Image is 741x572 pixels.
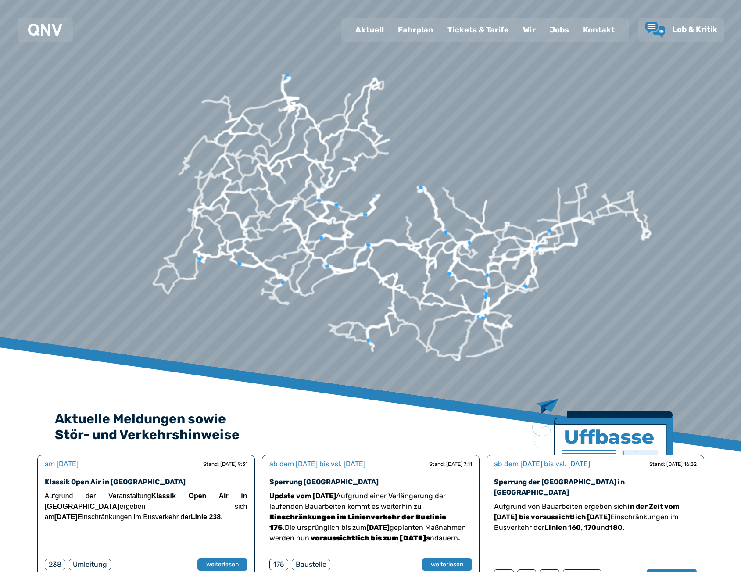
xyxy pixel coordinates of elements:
[609,523,623,532] strong: 180
[28,24,62,36] img: QNV Logo
[391,18,440,41] a: Fahrplan
[191,513,223,521] strong: Linie 238.
[348,18,391,41] a: Aktuell
[429,461,472,468] div: Stand: [DATE] 7:11
[269,513,446,532] strong: .
[672,25,717,34] span: Lob & Kritik
[45,492,247,521] span: Aufgrund der Veranstaltung ergeben sich am Einschränkungen im Busverkehr der
[494,478,625,497] a: Sperrung der [GEOGRAPHIC_DATA] in [GEOGRAPHIC_DATA]
[45,478,186,486] a: Klassik Open Air in [GEOGRAPHIC_DATA]
[269,478,379,486] a: Sperrung [GEOGRAPHIC_DATA]
[309,534,430,542] strong: a
[366,523,390,532] strong: [DATE]
[269,459,365,469] div: ab dem [DATE] bis vsl. [DATE]
[422,558,472,571] button: weiterlesen
[45,492,247,510] strong: Klassik Open Air in [GEOGRAPHIC_DATA]
[28,21,62,39] a: QNV Logo
[458,534,465,542] strong: .
[269,513,446,532] strong: Einschränkungen im Linienverkehr der Buslinie 175
[54,513,78,521] strong: [DATE]
[69,559,111,570] div: Umleitung
[494,502,680,521] strong: in der Zeit vom [DATE]
[576,18,622,41] a: Kontakt
[645,22,717,38] a: Lob & Kritik
[45,559,65,570] div: 238
[55,411,687,443] h2: Aktuelle Meldungen sowie Stör- und Verkehrshinweise
[532,399,673,508] img: Zeitung mit Titel Uffbase
[203,461,247,468] div: Stand: [DATE] 9:31
[197,558,247,571] button: weiterlesen
[311,534,426,542] strong: voraussichtlich bis zum [DATE]
[269,559,288,570] div: 175
[292,559,330,570] div: Baustelle
[494,501,697,533] p: Aufgrund von Bauarbeiten ergeben sich Einschränkungen im Busverkehr der und .
[516,18,543,41] a: Wir
[45,459,79,469] div: am [DATE]
[269,491,472,543] p: Aufgrund einer Verlängerung der laufenden Bauarbeiten kommt es weiterhin zu Die ursprünglich bis ...
[543,18,576,41] a: Jobs
[440,18,516,41] a: Tickets & Tarife
[649,461,697,468] div: Stand: [DATE] 16:32
[519,513,610,521] strong: bis voraussichtlich [DATE]
[494,459,590,469] div: ab dem [DATE] bis vsl. [DATE]
[269,492,336,500] strong: Update vom [DATE]
[544,523,596,532] strong: Linien 160, 170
